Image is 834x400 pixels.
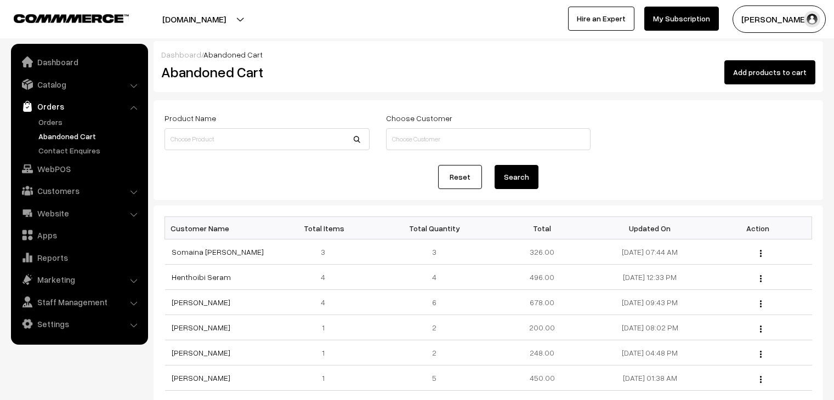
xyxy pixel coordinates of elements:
[14,52,144,72] a: Dashboard
[273,239,381,265] td: 3
[165,217,273,239] th: Customer Name
[381,365,489,391] td: 5
[760,376,762,383] img: Menu
[14,225,144,245] a: Apps
[164,128,370,150] input: Choose Product
[14,75,144,94] a: Catalog
[14,314,144,334] a: Settings
[172,272,231,282] a: Henthoibi Seram
[273,217,381,239] th: Total Items
[381,217,489,239] th: Total Quantity
[36,116,144,128] a: Orders
[495,165,538,189] button: Search
[172,348,230,357] a: [PERSON_NAME]
[124,5,264,33] button: [DOMAIN_NAME]
[381,265,489,290] td: 4
[596,217,704,239] th: Updated On
[596,365,704,391] td: [DATE] 01:38 AM
[488,265,596,290] td: 496.00
[172,298,230,307] a: [PERSON_NAME]
[172,323,230,332] a: [PERSON_NAME]
[596,239,704,265] td: [DATE] 07:44 AM
[760,351,762,358] img: Menu
[273,290,381,315] td: 4
[488,315,596,340] td: 200.00
[724,60,815,84] button: Add products to cart
[161,49,815,60] div: /
[164,112,216,124] label: Product Name
[381,340,489,365] td: 2
[14,159,144,179] a: WebPOS
[14,181,144,201] a: Customers
[14,96,144,116] a: Orders
[14,270,144,289] a: Marketing
[203,50,263,59] span: Abandoned Cart
[161,64,368,81] h2: Abandoned Cart
[386,128,591,150] input: Choose Customer
[273,315,381,340] td: 1
[381,290,489,315] td: 6
[14,203,144,223] a: Website
[273,365,381,391] td: 1
[596,315,704,340] td: [DATE] 08:02 PM
[760,250,762,257] img: Menu
[488,365,596,391] td: 450.00
[14,248,144,267] a: Reports
[36,145,144,156] a: Contact Enquires
[438,165,482,189] a: Reset
[386,112,452,124] label: Choose Customer
[760,325,762,333] img: Menu
[273,340,381,365] td: 1
[172,247,264,256] a: Somaina [PERSON_NAME]
[172,373,230,382] a: [PERSON_NAME]
[14,11,110,24] a: COMMMERCE
[596,290,704,315] td: [DATE] 09:43 PM
[804,11,820,27] img: user
[488,217,596,239] th: Total
[568,7,634,31] a: Hire an Expert
[760,275,762,282] img: Menu
[488,290,596,315] td: 678.00
[14,292,144,312] a: Staff Management
[381,239,489,265] td: 3
[381,315,489,340] td: 2
[161,50,201,59] a: Dashboard
[704,217,812,239] th: Action
[273,265,381,290] td: 4
[596,340,704,365] td: [DATE] 04:48 PM
[488,239,596,265] td: 326.00
[14,14,129,22] img: COMMMERCE
[644,7,719,31] a: My Subscription
[596,265,704,290] td: [DATE] 12:33 PM
[36,130,144,142] a: Abandoned Cart
[733,5,826,33] button: [PERSON_NAME]…
[488,340,596,365] td: 248.00
[760,300,762,307] img: Menu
